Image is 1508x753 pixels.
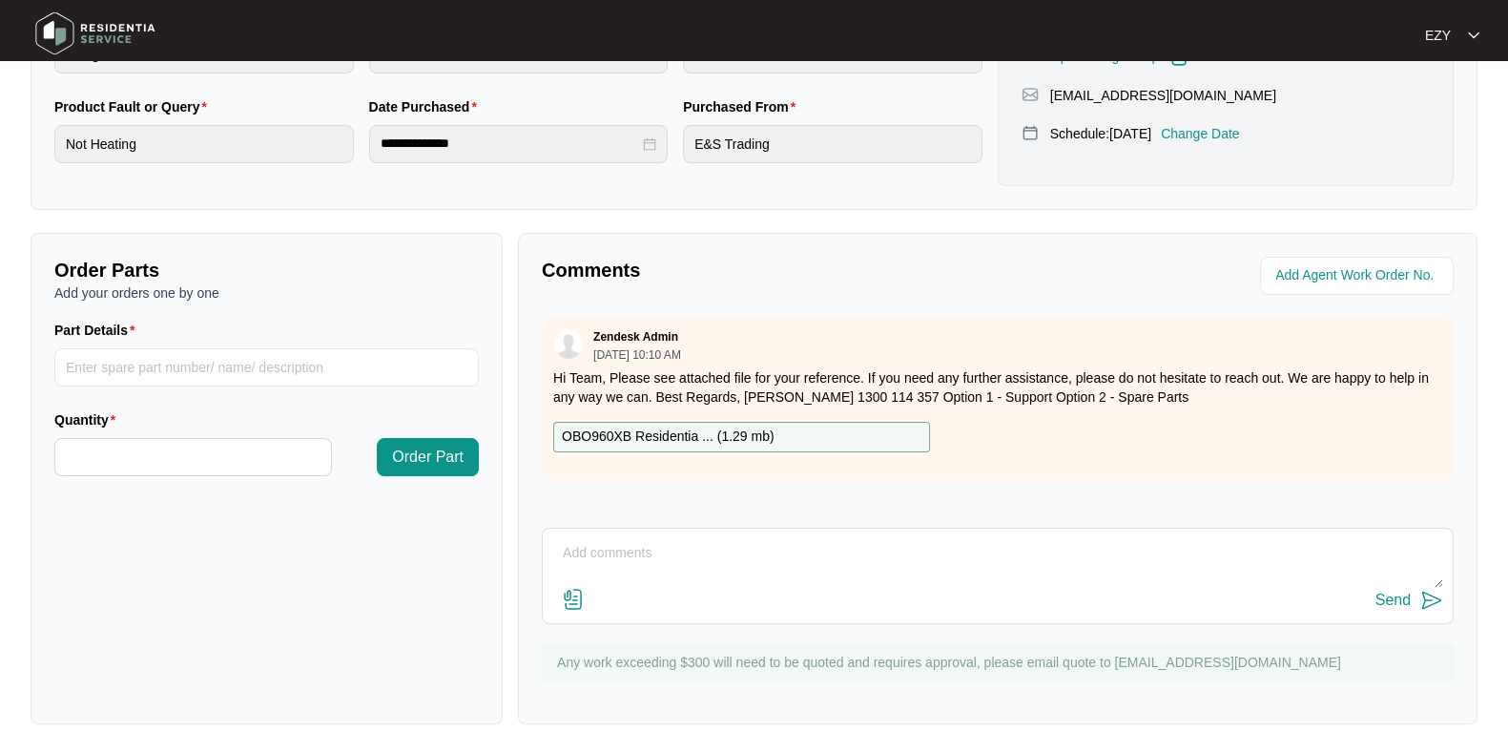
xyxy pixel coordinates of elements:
[553,368,1442,407] p: Hi Team, Please see attached file for your reference. If you need any further assistance, please ...
[542,257,984,283] p: Comments
[54,410,123,429] label: Quantity
[1425,26,1451,45] p: EZY
[54,125,354,163] input: Product Fault or Query
[562,427,775,448] p: OBO960XB Residentia ... ( 1.29 mb )
[557,653,1444,672] p: Any work exceeding $300 will need to be quoted and requires approval, please email quote to [EMAI...
[381,134,640,154] input: Date Purchased
[1161,124,1240,143] p: Change Date
[1050,86,1276,105] p: [EMAIL_ADDRESS][DOMAIN_NAME]
[593,329,678,345] p: Zendesk Admin
[1275,264,1442,287] input: Add Agent Work Order No.
[54,97,215,116] label: Product Fault or Query
[55,439,331,475] input: Quantity
[369,97,485,116] label: Date Purchased
[554,330,583,359] img: user.svg
[54,321,143,340] label: Part Details
[683,125,982,163] input: Purchased From
[1375,588,1443,614] button: Send
[54,283,479,303] p: Add your orders one by one
[1050,124,1151,143] p: Schedule: [DATE]
[683,97,803,116] label: Purchased From
[377,438,479,476] button: Order Part
[1022,124,1039,141] img: map-pin
[54,348,479,387] input: Part Details
[29,5,162,62] img: residentia service logo
[1420,589,1443,612] img: send-icon.svg
[1468,31,1479,40] img: dropdown arrow
[54,257,479,283] p: Order Parts
[392,446,464,469] span: Order Part
[1022,86,1039,103] img: map-pin
[1375,592,1411,609] div: Send
[562,588,585,611] img: file-attachment-doc.svg
[593,349,681,361] p: [DATE] 10:10 AM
